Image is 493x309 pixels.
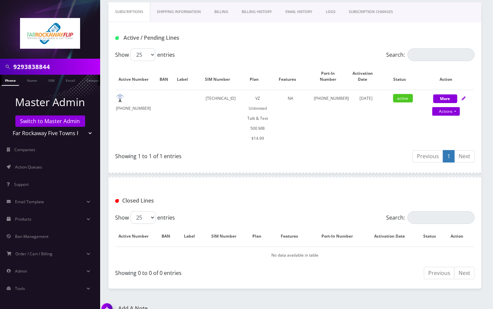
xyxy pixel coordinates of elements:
[15,216,31,222] span: Products
[115,211,175,224] label: Show entries
[443,150,455,163] a: 1
[131,211,156,224] select: Showentries
[15,115,85,127] a: Switch to Master Admin
[351,64,381,89] th: Activation Date: activate to sort column ascending
[270,64,312,89] th: Features: activate to sort column ascending
[424,267,455,279] a: Previous
[413,150,443,163] a: Previous
[454,267,475,279] a: Next
[116,94,124,103] img: default.png
[312,64,350,89] th: Port-In Number: activate to sort column ascending
[131,48,156,61] select: Showentries
[15,234,48,239] span: Ban Management
[235,2,279,21] a: Billing History
[15,286,25,291] span: Tools
[62,75,78,85] a: Email
[319,2,342,21] a: LOGS
[367,227,419,246] th: Activation Date: activate to sort column ascending
[116,90,158,147] td: [PHONE_NUMBER]
[454,150,475,163] a: Next
[115,48,175,61] label: Show entries
[250,227,271,246] th: Plan: activate to sort column ascending
[115,149,290,160] div: Showing 1 to 1 of 1 entries
[15,199,44,205] span: Email Template
[432,107,460,116] a: Actions
[342,2,400,21] a: SUBSCRIPTION CHANGES
[425,64,474,89] th: Action: activate to sort column ascending
[159,227,180,246] th: BAN: activate to sort column ascending
[15,147,36,152] span: Companies
[208,2,235,21] a: Billing
[181,227,205,246] th: Label: activate to sort column ascending
[393,94,413,102] span: active
[382,64,424,89] th: Status: activate to sort column ascending
[13,60,98,73] input: Search in Company
[359,95,373,101] span: [DATE]
[115,198,228,204] h1: Closed Lines
[24,75,40,85] a: Name
[20,18,80,49] img: Far Rockaway Five Towns Flip
[159,64,176,89] th: BAN: activate to sort column ascending
[2,75,19,86] a: Phone
[272,227,314,246] th: Features: activate to sort column ascending
[270,90,312,147] td: NA
[15,164,42,170] span: Action Queues
[115,36,119,40] img: Active / Pending Lines
[150,2,208,21] a: Shipping Information
[116,64,158,89] th: Active Number: activate to sort column ascending
[116,247,474,264] td: No data available in table
[246,90,269,147] td: VZ Unlimited Talk & Text 500 MB $14.99
[196,64,246,89] th: SIM Number: activate to sort column ascending
[386,48,475,61] label: Search:
[314,227,366,246] th: Port-In Number: activate to sort column ascending
[14,182,29,187] span: Support
[386,211,475,224] label: Search:
[16,251,53,257] span: Order / Cart / Billing
[83,75,105,85] a: Company
[115,199,119,203] img: Closed Lines
[408,211,475,224] input: Search:
[108,2,150,21] a: Subscriptions
[176,64,195,89] th: Label: activate to sort column ascending
[115,266,290,277] div: Showing 0 to 0 of 0 entries
[15,268,27,274] span: Admin
[312,90,350,147] td: [PHONE_NUMBER]
[420,227,447,246] th: Status: activate to sort column ascending
[206,227,249,246] th: SIM Number: activate to sort column ascending
[246,64,269,89] th: Plan: activate to sort column ascending
[433,94,457,103] button: More
[45,75,58,85] a: SIM
[115,35,228,41] h1: Active / Pending Lines
[279,2,319,21] a: EMAIL HISTORY
[196,90,246,147] td: [TECHNICAL_ID]
[447,227,474,246] th: Action : activate to sort column ascending
[116,227,158,246] th: Active Number: activate to sort column descending
[408,48,475,61] input: Search:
